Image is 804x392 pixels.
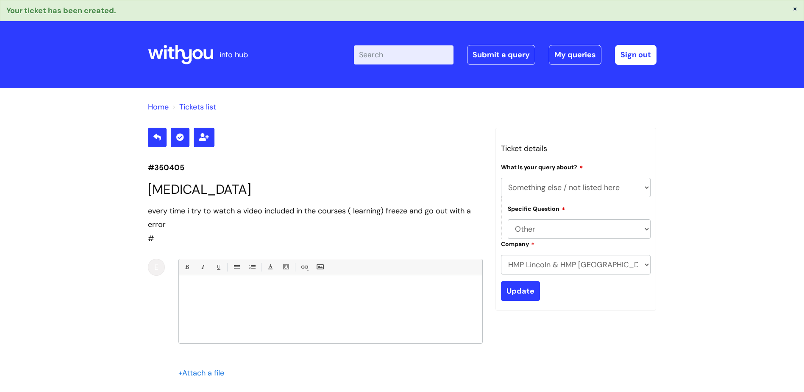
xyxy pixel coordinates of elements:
a: Home [148,102,169,112]
label: Specific Question [508,204,565,213]
a: Insert Image... [314,262,325,272]
p: #350405 [148,161,483,174]
a: Back Color [281,262,291,272]
a: Sign out [615,45,657,64]
h1: [MEDICAL_DATA] [148,182,483,197]
input: Update [501,281,540,301]
button: × [793,5,798,12]
a: Link [299,262,309,272]
div: every time i try to watch a video included in the courses ( learning) freeze and go out with a error [148,204,483,232]
label: What is your query about? [501,162,583,171]
a: Bold (Ctrl-B) [181,262,192,272]
a: Submit a query [467,45,535,64]
div: E [148,259,165,276]
a: Font Color [265,262,275,272]
a: Tickets list [179,102,216,112]
a: My queries [549,45,601,64]
a: Italic (Ctrl-I) [197,262,208,272]
h3: Ticket details [501,142,651,155]
div: Attach a file [178,366,229,380]
div: # [148,204,483,245]
a: Underline(Ctrl-U) [213,262,223,272]
li: Solution home [148,100,169,114]
li: Tickets list [171,100,216,114]
input: Search [354,45,453,64]
p: info hub [220,48,248,62]
div: | - [354,45,657,64]
a: • Unordered List (Ctrl-Shift-7) [231,262,242,272]
label: Company [501,239,535,248]
a: 1. Ordered List (Ctrl-Shift-8) [247,262,257,272]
